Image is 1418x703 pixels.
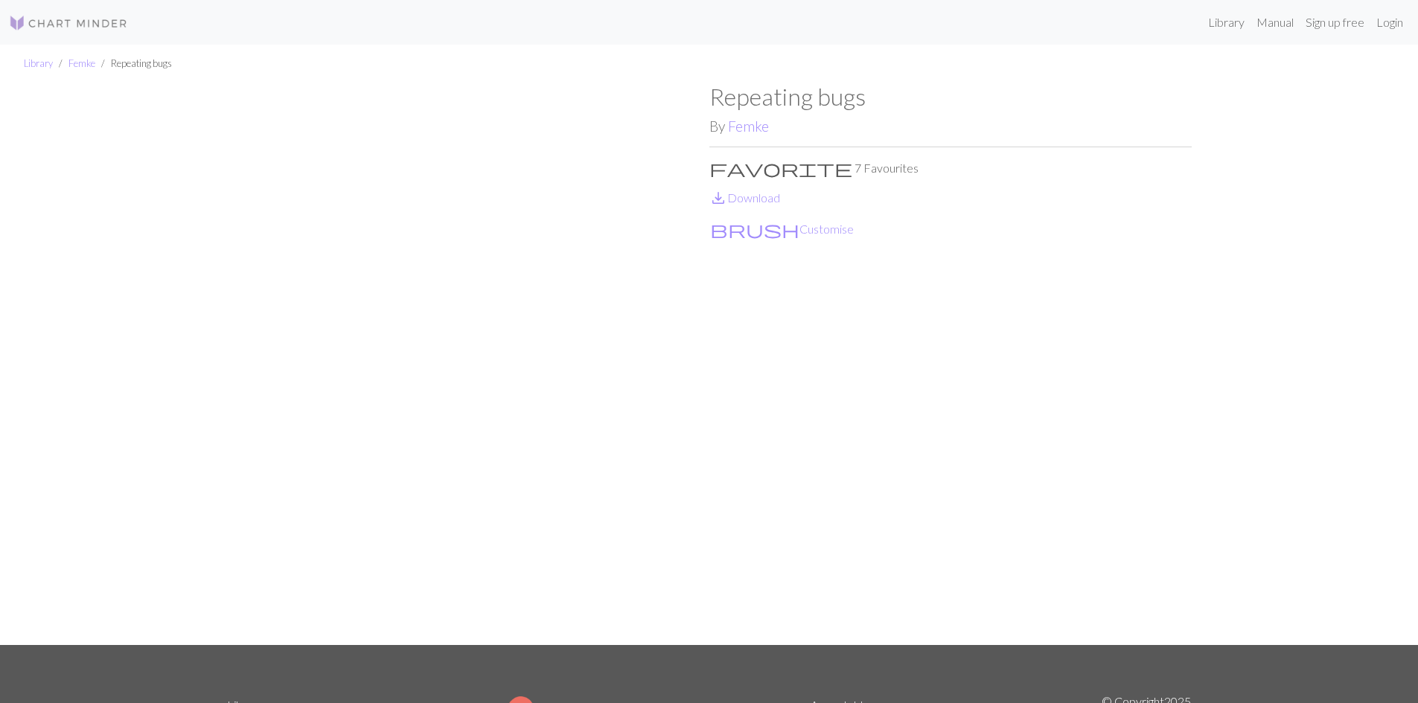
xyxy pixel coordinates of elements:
[709,189,727,207] i: Download
[728,118,769,135] a: Femke
[709,159,1192,177] p: 7 Favourites
[1202,7,1251,37] a: Library
[95,57,172,71] li: Repeating bugs
[709,83,1192,111] h1: Repeating bugs
[710,220,799,238] i: Customise
[709,190,780,205] a: DownloadDownload
[709,159,852,177] i: Favourite
[68,57,95,69] a: Femke
[709,219,855,239] button: CustomiseCustomise
[709,118,1192,135] h2: By
[710,219,799,240] span: brush
[227,83,709,645] img: bugs
[1300,7,1370,37] a: Sign up free
[1370,7,1409,37] a: Login
[1251,7,1300,37] a: Manual
[709,158,852,179] span: favorite
[709,187,727,208] span: save_alt
[24,57,53,69] a: Library
[9,14,128,32] img: Logo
